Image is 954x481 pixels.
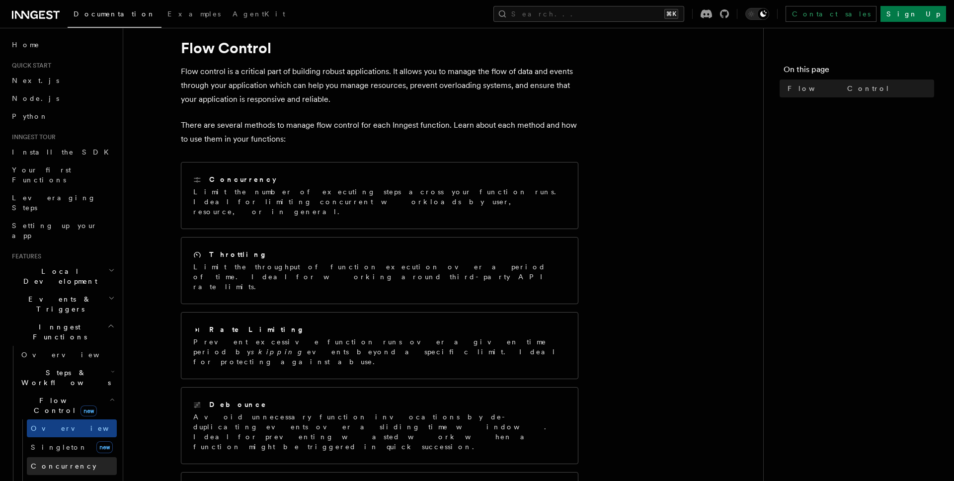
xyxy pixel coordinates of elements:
[12,112,48,120] span: Python
[181,237,578,304] a: ThrottlingLimit the throughput of function execution over a period of time. Ideal for working aro...
[784,64,934,80] h4: On this page
[181,118,578,146] p: There are several methods to manage flow control for each Inngest function. Learn about each meth...
[31,424,133,432] span: Overview
[12,194,96,212] span: Leveraging Steps
[209,400,267,409] h2: Debounce
[8,72,117,89] a: Next.js
[745,8,769,20] button: Toggle dark mode
[31,462,96,470] span: Concurrency
[193,337,566,367] p: Prevent excessive function runs over a given time period by events beyond a specific limit. Ideal...
[8,133,56,141] span: Inngest tour
[21,351,124,359] span: Overview
[786,6,876,22] a: Contact sales
[181,162,578,229] a: ConcurrencyLimit the number of executing steps across your function runs. Ideal for limiting conc...
[8,318,117,346] button: Inngest Functions
[181,39,578,57] h1: Flow Control
[96,441,113,453] span: new
[17,392,117,419] button: Flow Controlnew
[784,80,934,97] a: Flow Control
[8,294,108,314] span: Events & Triggers
[8,89,117,107] a: Node.js
[664,9,678,19] kbd: ⌘K
[27,419,117,437] a: Overview
[493,6,684,22] button: Search...⌘K
[251,348,307,356] em: skipping
[181,387,578,464] a: DebounceAvoid unnecessary function invocations by de-duplicating events over a sliding time windo...
[788,83,890,93] span: Flow Control
[8,252,41,260] span: Features
[8,217,117,244] a: Setting up your app
[8,322,107,342] span: Inngest Functions
[8,189,117,217] a: Leveraging Steps
[27,437,117,457] a: Singletonnew
[12,94,59,102] span: Node.js
[80,405,97,416] span: new
[8,62,51,70] span: Quick start
[227,3,291,27] a: AgentKit
[209,324,305,334] h2: Rate Limiting
[27,457,117,475] a: Concurrency
[181,65,578,106] p: Flow control is a critical part of building robust applications. It allows you to manage the flow...
[8,262,117,290] button: Local Development
[8,143,117,161] a: Install the SDK
[8,161,117,189] a: Your first Functions
[8,266,108,286] span: Local Development
[12,77,59,84] span: Next.js
[12,222,97,240] span: Setting up your app
[31,443,87,451] span: Singleton
[17,364,117,392] button: Steps & Workflows
[8,290,117,318] button: Events & Triggers
[880,6,946,22] a: Sign Up
[12,166,71,184] span: Your first Functions
[233,10,285,18] span: AgentKit
[8,36,117,54] a: Home
[12,148,115,156] span: Install the SDK
[17,396,109,415] span: Flow Control
[8,107,117,125] a: Python
[193,262,566,292] p: Limit the throughput of function execution over a period of time. Ideal for working around third-...
[12,40,40,50] span: Home
[209,174,276,184] h2: Concurrency
[193,412,566,452] p: Avoid unnecessary function invocations by de-duplicating events over a sliding time window. Ideal...
[181,312,578,379] a: Rate LimitingPrevent excessive function runs over a given time period byskippingevents beyond a s...
[167,10,221,18] span: Examples
[193,187,566,217] p: Limit the number of executing steps across your function runs. Ideal for limiting concurrent work...
[17,368,111,388] span: Steps & Workflows
[68,3,161,28] a: Documentation
[209,249,267,259] h2: Throttling
[74,10,156,18] span: Documentation
[17,346,117,364] a: Overview
[161,3,227,27] a: Examples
